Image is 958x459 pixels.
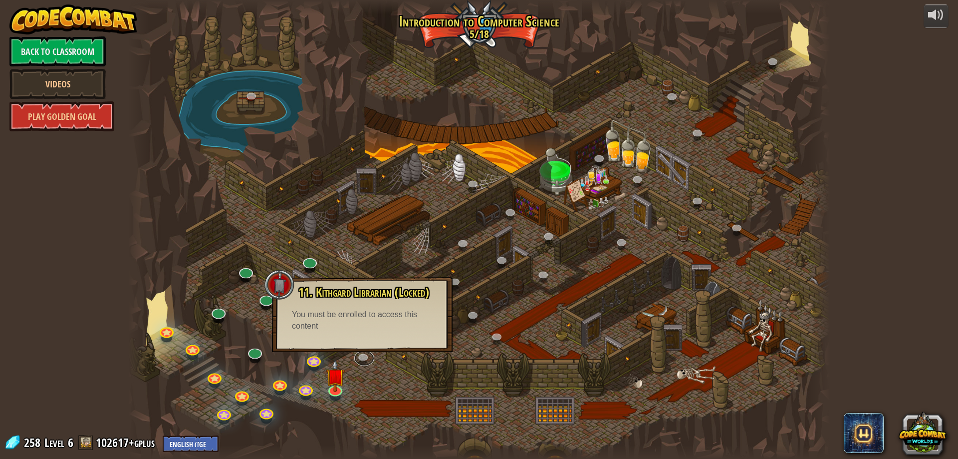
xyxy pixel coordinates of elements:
[326,360,345,392] img: level-banner-unstarted.png
[924,4,949,28] button: Adjust volume
[9,101,114,131] a: Play Golden Goal
[9,4,137,34] img: CodeCombat - Learn how to code by playing a game
[292,309,433,332] div: You must be enrolled to access this content
[68,435,73,451] span: 6
[96,435,158,451] a: 102617+gplus
[298,284,429,301] span: 11. Kithgard Librarian (Locked)
[24,435,43,451] span: 258
[9,69,106,99] a: Videos
[44,435,64,451] span: Level
[9,36,106,66] a: Back to Classroom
